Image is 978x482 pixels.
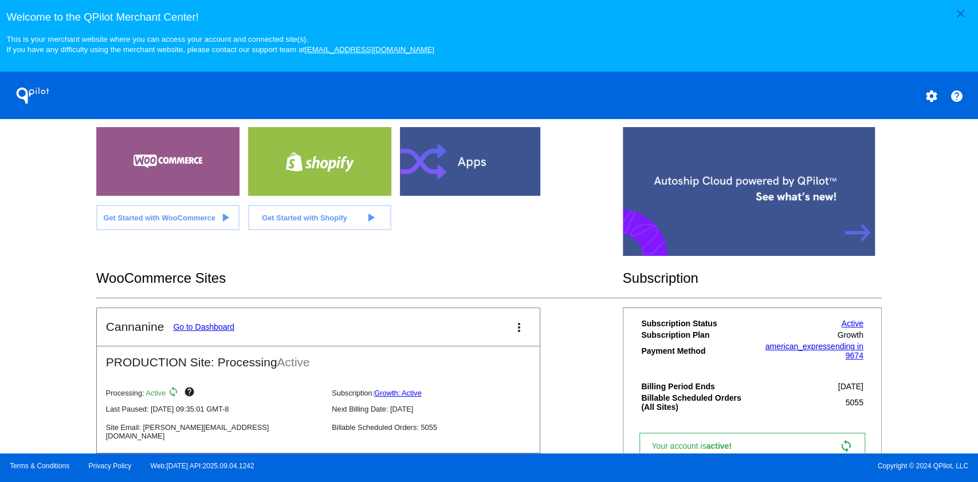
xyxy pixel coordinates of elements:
[924,89,938,103] mat-icon: settings
[218,211,232,224] mat-icon: play_arrow
[183,386,197,400] mat-icon: help
[374,389,422,397] a: Growth: Active
[97,346,540,369] h2: PRODUCTION Site: Processing
[106,320,164,334] h2: Cannanine
[6,35,434,54] small: This is your merchant website where you can access your account and connected site(s). If you hav...
[641,318,752,329] th: Subscription Status
[146,389,166,397] span: Active
[103,214,215,222] span: Get Started with WooCommerce
[512,321,526,334] mat-icon: more_vert
[641,381,752,392] th: Billing Period Ends
[305,45,434,54] a: [EMAIL_ADDRESS][DOMAIN_NAME]
[838,382,863,391] span: [DATE]
[262,214,347,222] span: Get Started with Shopify
[10,84,56,107] h1: QPilot
[363,211,377,224] mat-icon: play_arrow
[168,386,182,400] mat-icon: sync
[641,341,752,361] th: Payment Method
[765,342,863,360] a: american_expressending in 9674
[499,462,968,470] span: Copyright © 2024 QPilot, LLC
[332,389,548,397] p: Subscription:
[96,205,239,230] a: Get Started with WooCommerce
[106,405,323,413] p: Last Paused: [DATE] 09:35:01 GMT-8
[641,330,752,340] th: Subscription Plan
[10,462,69,470] a: Terms & Conditions
[173,322,234,331] a: Go to Dashboard
[954,7,968,21] mat-icon: close
[6,11,971,23] h3: Welcome to the QPilot Merchant Center!
[838,330,863,339] span: Growth
[839,439,853,453] mat-icon: sync
[845,398,863,407] span: 5055
[950,89,964,103] mat-icon: help
[765,342,830,351] span: american_express
[277,355,310,369] span: Active
[106,386,323,400] p: Processing:
[623,270,882,286] h2: Subscription
[651,441,743,451] span: Your account is
[842,319,863,328] a: Active
[96,270,623,286] h2: WooCommerce Sites
[639,433,865,459] a: Your account isactive! sync
[106,423,323,440] p: Site Email: [PERSON_NAME][EMAIL_ADDRESS][DOMAIN_NAME]
[248,205,391,230] a: Get Started with Shopify
[706,441,737,451] span: active!
[641,393,752,412] th: Billable Scheduled Orders (All Sites)
[89,462,132,470] a: Privacy Policy
[332,405,548,413] p: Next Billing Date: [DATE]
[151,462,254,470] a: Web:[DATE] API:2025.09.04.1242
[332,423,548,432] p: Billable Scheduled Orders: 5055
